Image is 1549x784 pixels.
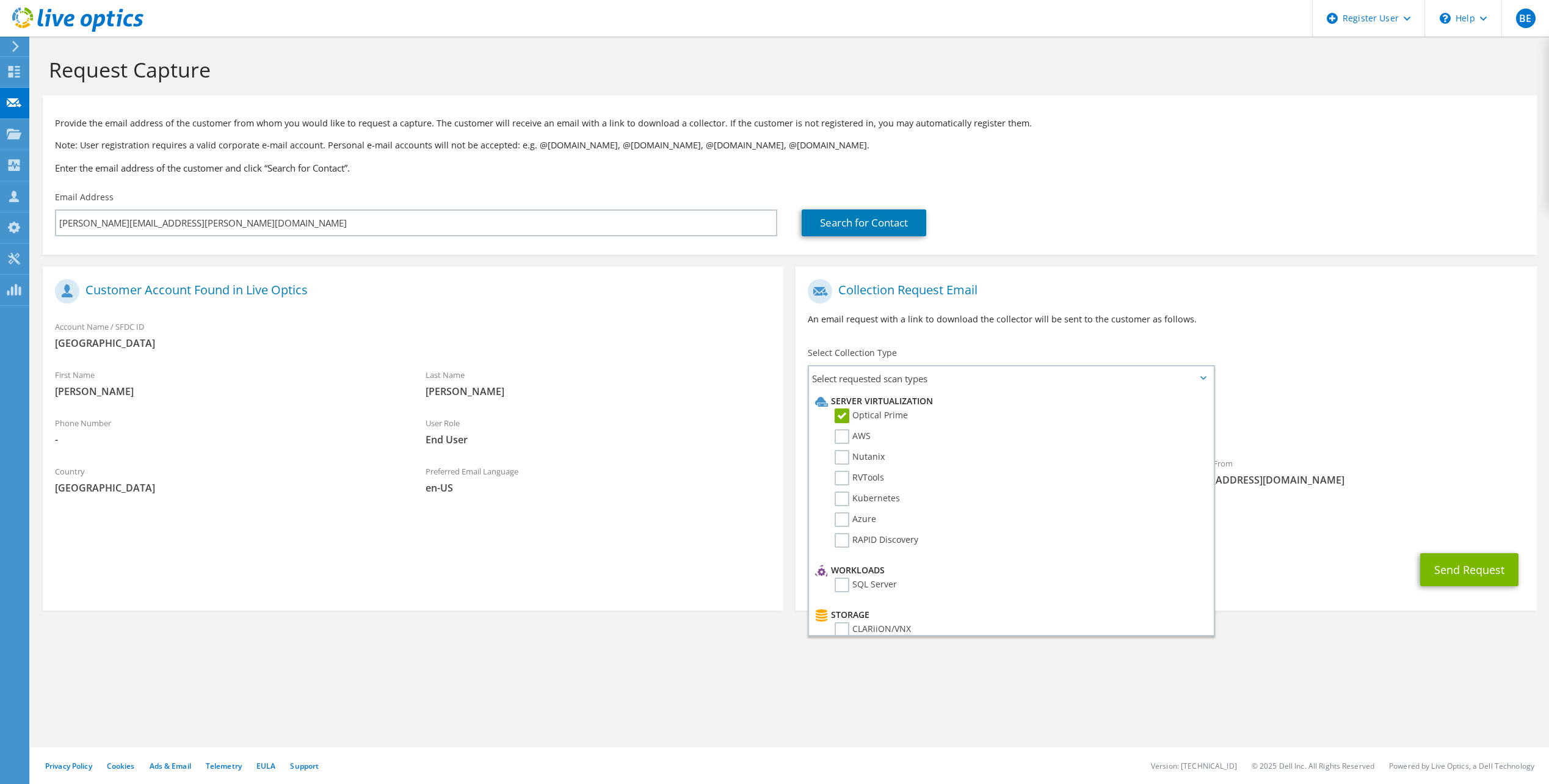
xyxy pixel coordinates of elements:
a: Support [290,761,319,771]
h1: Collection Request Email [808,279,1518,303]
a: Telemetry [206,761,242,771]
label: Select Collection Type [808,347,897,359]
li: Workloads [812,563,1206,578]
li: © 2025 Dell Inc. All Rights Reserved [1252,761,1374,771]
span: [EMAIL_ADDRESS][DOMAIN_NAME] [1178,473,1525,487]
span: en-US [426,481,772,495]
label: Email Address [55,191,114,203]
label: Optical Prime [835,408,908,423]
label: Kubernetes [835,492,900,506]
button: Send Request [1420,553,1518,586]
label: AWS [835,429,871,444]
li: Version: [TECHNICAL_ID] [1151,761,1237,771]
div: User Role [413,410,784,452]
div: Last Name [413,362,784,404]
a: Privacy Policy [45,761,92,771]
label: CLARiiON/VNX [835,622,911,637]
div: Phone Number [43,410,413,452]
li: Powered by Live Optics, a Dell Technology [1389,761,1534,771]
div: Sender & From [1166,451,1537,493]
li: Storage [812,608,1206,622]
li: Server Virtualization [812,394,1206,408]
label: RAPID Discovery [835,533,918,548]
div: Country [43,459,413,501]
div: Preferred Email Language [413,459,784,501]
span: [PERSON_NAME] [426,385,772,398]
div: Requested Collections [796,396,1536,445]
div: First Name [43,362,413,404]
div: Account Name / SFDC ID [43,314,783,356]
p: An email request with a link to download the collector will be sent to the customer as follows. [808,313,1524,326]
span: BE [1516,9,1536,28]
label: RVTools [835,471,884,485]
span: - [55,433,401,446]
a: Search for Contact [802,209,926,236]
a: Cookies [107,761,135,771]
label: Nutanix [835,450,885,465]
a: EULA [256,761,275,771]
p: Provide the email address of the customer from whom you would like to request a capture. The cust... [55,117,1525,130]
span: [GEOGRAPHIC_DATA] [55,336,771,350]
span: End User [426,433,772,446]
div: To [796,451,1166,493]
p: Note: User registration requires a valid corporate e-mail account. Personal e-mail accounts will ... [55,139,1525,152]
label: SQL Server [835,578,897,592]
h1: Customer Account Found in Live Optics [55,279,765,303]
span: [PERSON_NAME] [55,385,401,398]
h3: Enter the email address of the customer and click “Search for Contact”. [55,161,1525,175]
label: Azure [835,512,876,527]
svg: \n [1440,13,1451,24]
a: Ads & Email [150,761,191,771]
div: CC & Reply To [796,499,1536,541]
span: [GEOGRAPHIC_DATA] [55,481,401,495]
span: Select requested scan types [809,366,1213,391]
h1: Request Capture [49,57,1525,82]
